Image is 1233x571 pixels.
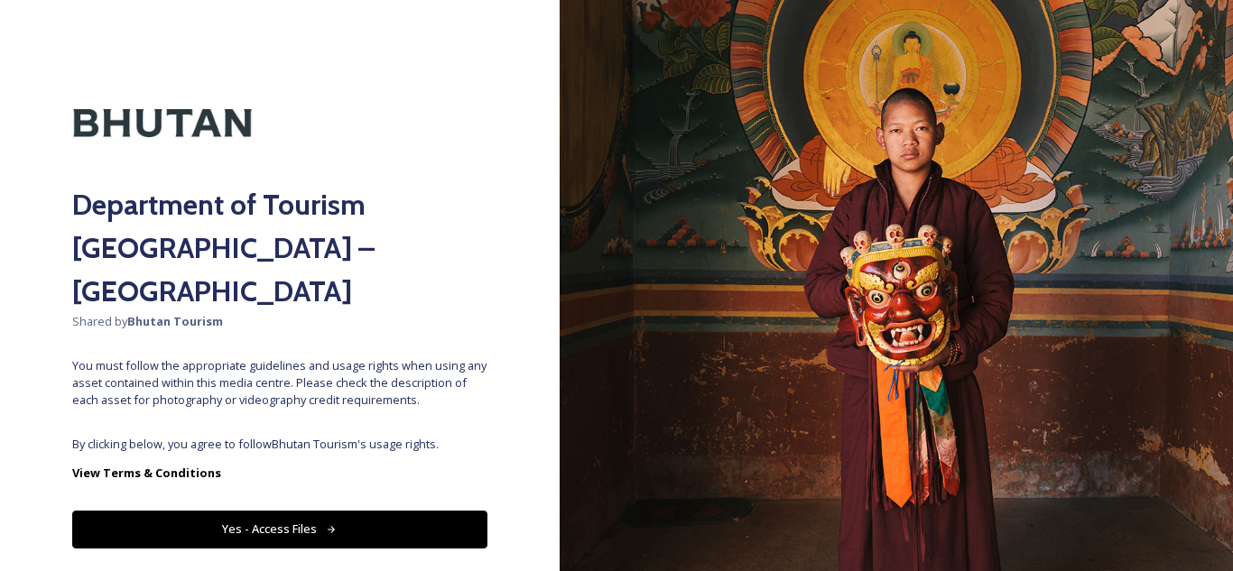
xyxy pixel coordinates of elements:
[72,465,221,481] strong: View Terms & Conditions
[72,183,487,313] h2: Department of Tourism [GEOGRAPHIC_DATA] – [GEOGRAPHIC_DATA]
[72,313,487,330] span: Shared by
[72,357,487,410] span: You must follow the appropriate guidelines and usage rights when using any asset contained within...
[72,462,487,484] a: View Terms & Conditions
[72,72,253,174] img: Kingdom-of-Bhutan-Logo.png
[72,436,487,453] span: By clicking below, you agree to follow Bhutan Tourism 's usage rights.
[72,511,487,548] button: Yes - Access Files
[127,313,223,329] strong: Bhutan Tourism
